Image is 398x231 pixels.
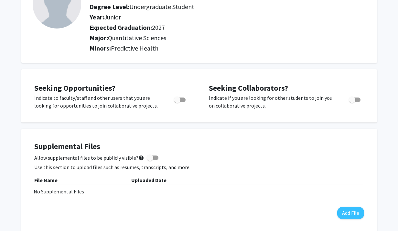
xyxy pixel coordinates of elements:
[34,177,58,183] b: File Name
[337,207,364,219] button: Add File
[34,163,364,171] p: Use this section to upload files such as resumes, transcripts, and more.
[111,44,158,52] span: Predictive Health
[104,13,121,21] span: Junior
[90,13,320,21] h2: Year:
[138,154,144,162] mat-icon: help
[90,3,320,11] h2: Degree Level:
[34,83,115,93] span: Seeking Opportunities?
[108,34,166,42] span: Quantitative Sciences
[34,154,144,162] span: Allow supplemental files to be publicly visible?
[346,94,364,104] div: Toggle
[129,3,194,11] span: Undergraduate Student
[5,202,27,226] iframe: Chat
[171,94,189,104] div: Toggle
[131,177,167,183] b: Uploaded Date
[90,44,365,52] h2: Minors:
[209,94,337,110] p: Indicate if you are looking for other students to join you on collaborative projects.
[90,34,365,42] h2: Major:
[34,188,365,195] div: No Supplemental Files
[34,142,364,151] h4: Supplemental Files
[152,23,165,31] span: 2027
[34,94,162,110] p: Indicate to faculty/staff and other users that you are looking for opportunities to join collabor...
[90,24,320,31] h2: Expected Graduation:
[209,83,288,93] span: Seeking Collaborators?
